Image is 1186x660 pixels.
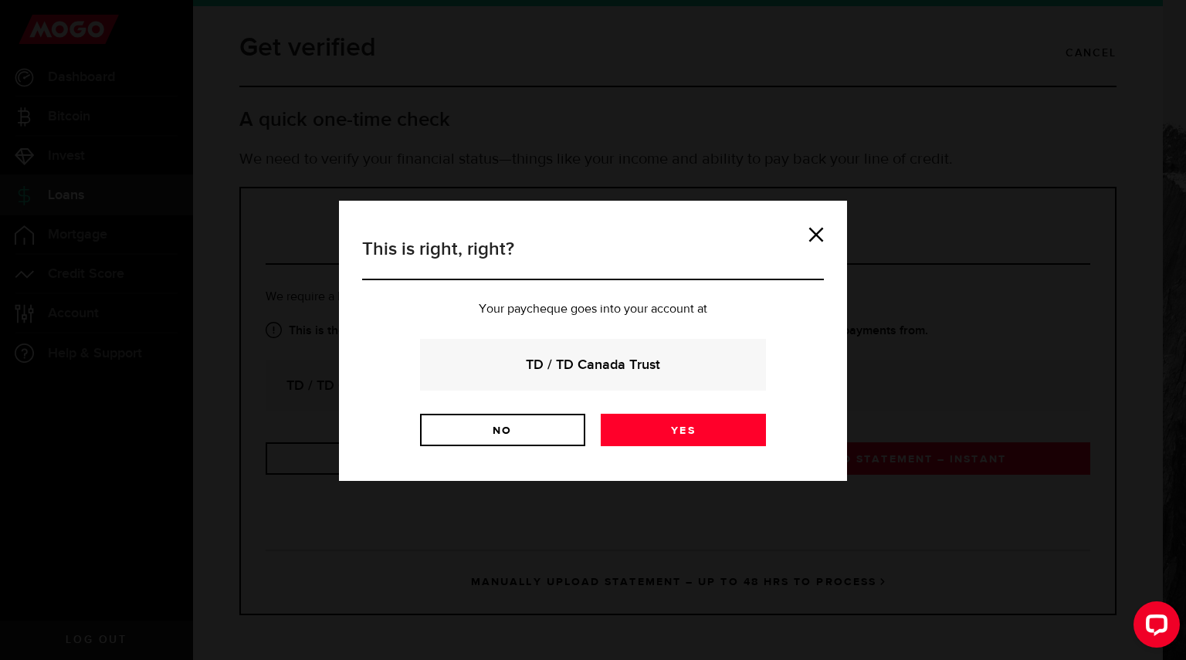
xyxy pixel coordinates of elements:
strong: TD / TD Canada Trust [441,354,745,375]
iframe: LiveChat chat widget [1121,595,1186,660]
p: Your paycheque goes into your account at [362,303,824,316]
a: No [420,414,585,446]
h3: This is right, right? [362,235,824,280]
a: Yes [601,414,766,446]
